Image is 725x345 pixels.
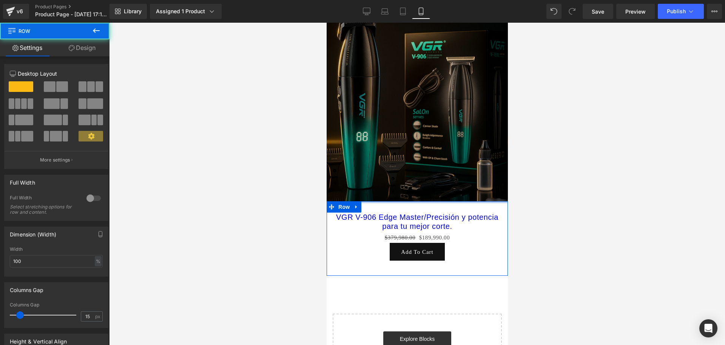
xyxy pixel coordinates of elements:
[658,4,704,19] button: Publish
[5,151,108,169] button: More settings
[110,4,147,19] a: New Library
[8,23,83,39] span: Row
[95,314,102,319] span: px
[546,4,561,19] button: Undo
[55,39,110,56] a: Design
[63,220,118,238] button: Add To Cart
[394,4,412,19] a: Tablet
[592,8,604,16] span: Save
[625,8,646,16] span: Preview
[10,302,103,308] div: Columns Gap
[616,4,655,19] a: Preview
[124,8,142,15] span: Library
[9,190,172,208] a: VGR V-906 Edge Master/Precisión y potencia para tu mejor corte.
[10,70,103,78] p: Desktop Layout
[58,212,89,218] span: $379,980.00
[565,4,580,19] button: Redo
[35,11,108,17] span: Product Page - [DATE] 17:13:26
[95,256,102,266] div: %
[412,4,430,19] a: Mobile
[10,247,103,252] div: Width
[707,4,722,19] button: More
[10,334,67,345] div: Height & Vertical Align
[10,204,78,215] div: Select stretching options for row and content.
[10,255,103,267] input: auto
[40,157,70,163] p: More settings
[15,6,25,16] div: v6
[10,195,79,203] div: Full Width
[35,4,122,10] a: Product Pages
[10,283,43,293] div: Columns Gap
[358,4,376,19] a: Desktop
[156,8,216,15] div: Assigned 1 Product
[699,319,717,337] div: Open Intercom Messenger
[57,309,125,324] a: Explore Blocks
[93,210,123,220] span: $189,990.00
[667,8,686,14] span: Publish
[10,175,35,186] div: Full Width
[376,4,394,19] a: Laptop
[3,4,29,19] a: v6
[10,227,56,238] div: Dimension (Width)
[25,179,35,190] a: Expand / Collapse
[10,179,25,190] span: Row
